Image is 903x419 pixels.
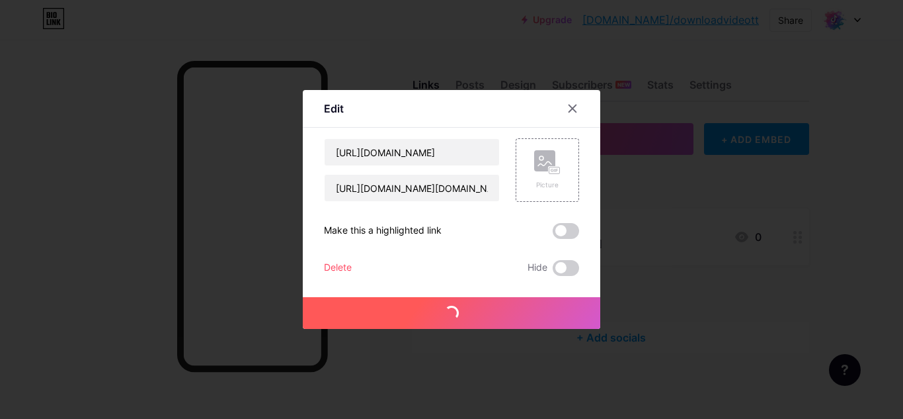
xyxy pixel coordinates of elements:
[325,139,499,165] input: Title
[324,101,344,116] div: Edit
[528,260,547,276] span: Hide
[325,175,499,201] input: URL
[324,223,442,239] div: Make this a highlighted link
[324,260,352,276] div: Delete
[534,180,561,190] div: Picture
[437,308,467,319] span: Save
